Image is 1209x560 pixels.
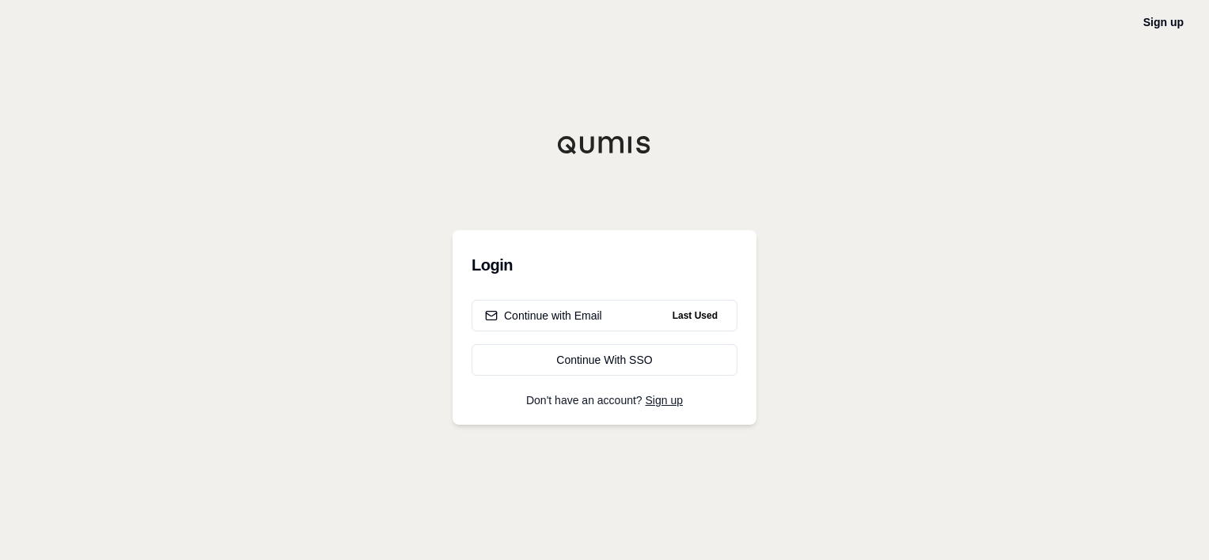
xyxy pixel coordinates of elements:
[1143,16,1184,28] a: Sign up
[472,249,737,281] h3: Login
[557,135,652,154] img: Qumis
[485,308,602,324] div: Continue with Email
[646,394,683,407] a: Sign up
[485,352,724,368] div: Continue With SSO
[666,306,724,325] span: Last Used
[472,300,737,331] button: Continue with EmailLast Used
[472,344,737,376] a: Continue With SSO
[472,395,737,406] p: Don't have an account?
